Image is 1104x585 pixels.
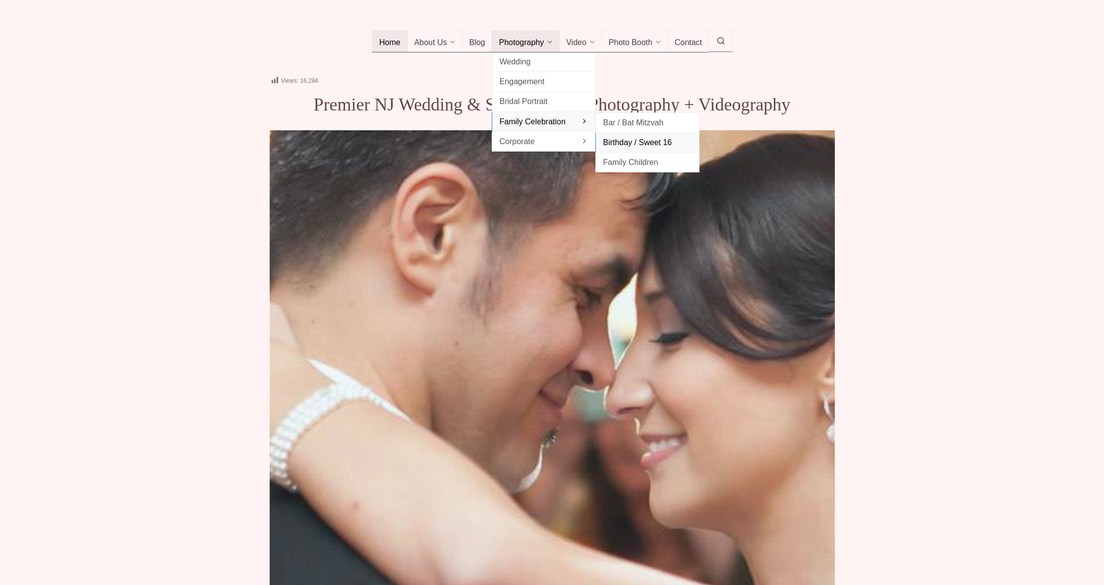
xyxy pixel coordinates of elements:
a: Contact [668,31,709,53]
a: Home [372,31,408,53]
span: Wedding [499,55,588,68]
a: Blog [462,31,492,53]
a: Engagement [492,72,595,92]
a: Bridal Portrait [492,92,595,111]
span: Family Celebration [499,115,588,128]
span: Premier NJ Wedding & Special Event Photography + Videography [314,95,791,114]
a: Video [559,31,602,53]
a: Birthday / Sweet 16 [595,133,699,153]
span: Bar / Bat Mitzvah [603,116,692,129]
span: Views: [281,77,298,84]
a: Bar / Bat Mitzvah [595,113,699,133]
span: Photography [499,38,544,48]
span: Video [566,38,586,48]
a: Wedding [492,52,595,72]
span: 16,284 [300,77,318,84]
a: Family Children [595,153,699,172]
a: Corporate [492,132,595,151]
span: Corporate [499,135,588,148]
a: Photo Booth [602,31,668,53]
span: Engagement [499,75,588,88]
span: Contact [675,38,702,48]
a: About Us [407,31,463,53]
a: Photography [492,31,560,53]
span: Blog [469,38,485,48]
span: About Us [414,38,447,48]
a: Family Celebration [492,112,595,132]
span: Bridal Portrait [499,95,588,108]
span: Home [379,38,401,48]
span: Family Children [603,156,692,169]
span: Birthday / Sweet 16 [603,136,692,149]
span: Photo Booth [609,38,652,48]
